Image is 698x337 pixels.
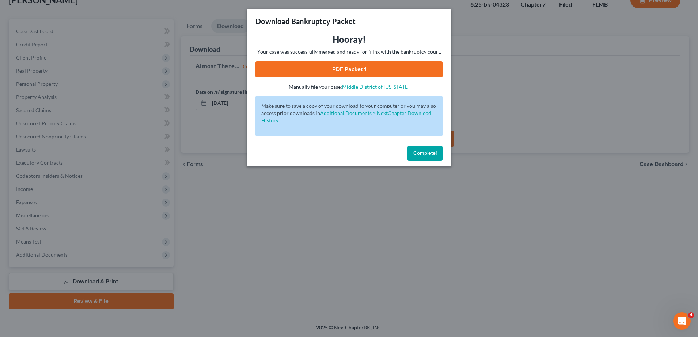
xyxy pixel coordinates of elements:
h3: Download Bankruptcy Packet [255,16,356,26]
a: Additional Documents > NextChapter Download History. [261,110,431,123]
a: Middle District of [US_STATE] [342,84,409,90]
a: PDF Packet 1 [255,61,443,77]
iframe: Intercom live chat [673,312,691,330]
span: 4 [688,312,694,318]
button: Complete! [407,146,443,161]
p: Your case was successfully merged and ready for filing with the bankruptcy court. [255,48,443,55]
p: Manually file your case: [255,83,443,91]
span: Complete! [413,150,437,156]
h3: Hooray! [255,34,443,45]
p: Make sure to save a copy of your download to your computer or you may also access prior downloads in [261,102,437,124]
